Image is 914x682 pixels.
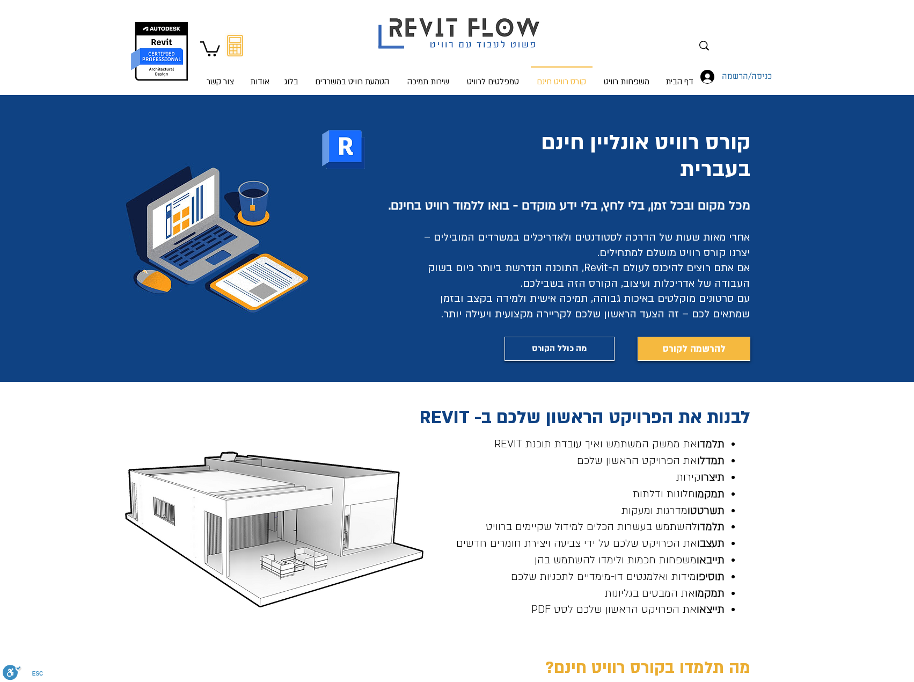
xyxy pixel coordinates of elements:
p: טמפלטים לרוויט [463,67,523,97]
nav: אתר [192,66,701,88]
span: להרשמה לקורס [662,342,726,357]
a: בלוג [277,66,306,88]
span: חלונות ודלתות [633,487,725,501]
a: אודות [243,66,277,88]
span: תייצאו [697,603,725,616]
span: להשתמש בעשרות הכלים למידול שקיימים ברוויט [486,520,725,534]
a: הטמעת רוויט במשרדים [306,66,399,88]
a: צור קשר [199,66,243,88]
p: צור קשר [202,67,238,97]
span: תמקמו [695,586,725,600]
span: את ממשק המשתמש ואיך עובדת תוכנת REVIT [494,437,725,451]
span: מדרגות ומעקות [621,504,725,518]
span: תלמדו [697,520,725,534]
span: תמדלו [697,454,725,468]
span: את המבטים בגליונות [605,586,725,600]
span: תלמדו [697,437,725,451]
a: טמפלטים לרוויט [458,66,528,88]
span: מכל מקום ובכל זמן, בלי לחץ, בלי ידע מוקדם - בואו ללמוד רוויט בחינם. [389,197,750,214]
img: רוויט לוגו [319,125,368,175]
a: מה כולל הקורס [504,337,615,361]
span: תיצרו [701,470,725,484]
span: מה כולל הקורס [532,341,587,357]
img: autodesk certified professional in revit for architectural design יונתן אלדד [130,21,189,81]
svg: מחשבון מעבר מאוטוקאד לרוויט [227,35,243,56]
p: קורס רוויט חינם [532,68,590,97]
a: שירות תמיכה [399,66,458,88]
span: תוסיפו [696,570,725,584]
p: שירות תמיכה [403,67,454,97]
p: משפחות רוויט [599,67,654,97]
span: תייבאו [697,553,725,567]
span: תעצבו [697,536,725,550]
span: קורס רוויט אונליין חינם בעברית [541,128,750,184]
p: הטמעת רוויט במשרדים [311,67,393,97]
span: תמקמו [695,487,725,501]
span: תשרטטו [688,504,725,518]
span: לבנות את הפרויקט הראשון שלכם ב- REVIT [420,405,750,430]
img: בלוג.jpg [112,155,323,324]
span: משפחות חכמות ולימדו להשתמש בהן [535,553,725,567]
img: Revit flow logo פשוט לעבוד עם רוויט [368,2,553,52]
span: את הפרויקט הראשון שלכם לסט PDF [531,603,725,616]
span: עם סרטונים מוקלטים באיכות גבוהה, תמיכה אישית ולמידה בקצב ובזמן שמתאים לכם – זה הצעד הראשון שלכם ל... [440,292,750,321]
p: דף הבית [661,67,698,97]
a: קורס רוויט חינם [528,66,596,88]
span: אחרי מאות שעות של הדרכה לסטודנטים ולאדריכלים במשרדים המובילים – יצרנו קורס רוויט מושלם למתחילים. ... [424,230,750,291]
span: כניסה/הרשמה [718,70,776,84]
span: את הפרויקט הראשון שלכם [577,454,725,468]
img: בית גל קונטור_edited.png [118,442,433,612]
span: את הפרויקט שלכם על ידי צביעה ויצירת חומרים חדשים [456,536,725,550]
p: אודות [246,67,274,97]
p: בלוג [280,67,303,97]
span: מה תלמדו בקורס רוויט חינם? [545,656,750,679]
button: כניסה/הרשמה [693,67,741,87]
span: קירות [676,470,725,484]
a: משפחות רוויט [596,66,658,88]
span: מידות ואלמנטים דו-מימדיים לתכניות שלכם [511,570,725,584]
a: להרשמה לקורס [638,337,750,361]
a: דף הבית [658,66,701,88]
